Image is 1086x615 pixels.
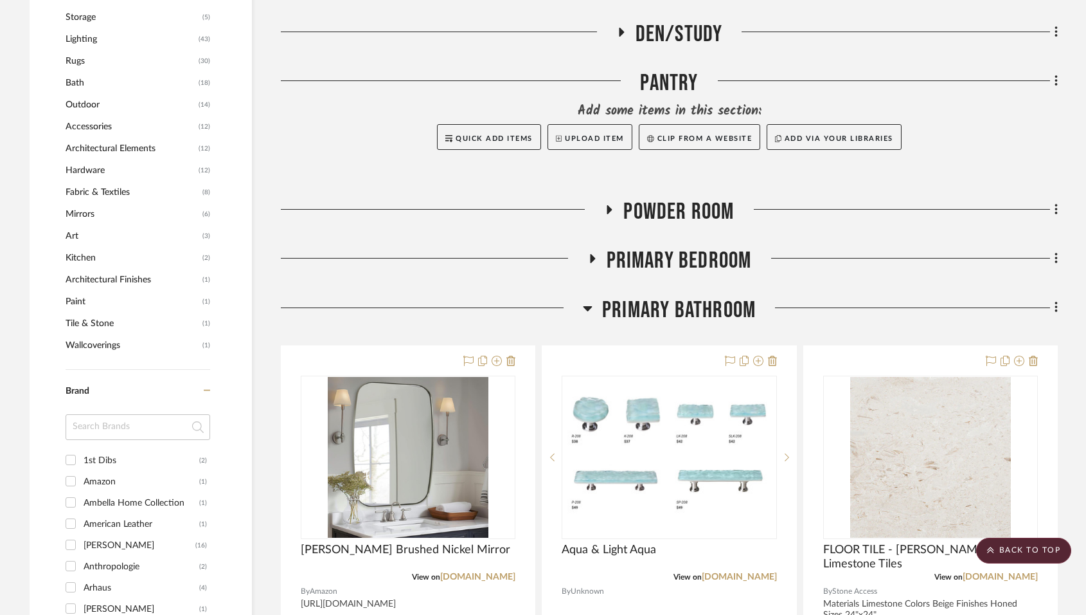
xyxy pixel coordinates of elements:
span: (6) [202,204,210,225]
div: Add some items in this section: [281,102,1058,120]
div: (2) [199,450,207,471]
span: Fabric & Textiles [66,181,199,203]
a: [DOMAIN_NAME] [702,573,777,582]
span: (1) [202,291,210,312]
span: (5) [202,7,210,28]
button: Quick Add Items [437,124,541,150]
span: (1) [202,335,210,356]
div: Ambella Home Collection [84,493,199,513]
div: 1st Dibs [84,450,199,471]
a: [DOMAIN_NAME] [440,573,515,582]
span: Amazon [310,585,337,598]
img: Andy Star Brushed Nickel Mirror [328,377,488,538]
span: View on [412,573,440,581]
span: Quick Add Items [456,135,533,142]
span: Lighting [66,28,195,50]
span: (3) [202,226,210,246]
span: (1) [202,313,210,334]
span: Brand [66,387,89,396]
input: Search Brands [66,414,210,440]
span: Tile & Stone [66,313,199,335]
span: Bath [66,72,195,94]
span: Primary Bathroom [602,297,756,324]
div: [PERSON_NAME] [84,535,195,556]
span: Paint [66,291,199,313]
span: (8) [202,182,210,203]
div: American Leather [84,514,199,535]
span: View on [673,573,702,581]
a: [DOMAIN_NAME] [963,573,1038,582]
span: Outdoor [66,94,195,116]
div: (1) [199,514,207,535]
span: Architectural Finishes [66,269,199,291]
div: (16) [195,535,207,556]
span: Den/Study [636,21,723,48]
button: Clip from a website [639,124,760,150]
span: (14) [199,95,210,115]
div: (2) [199,556,207,577]
img: FLOOR TILE - Myra Honed Limestone Tiles [850,377,1011,538]
img: Aqua & Light Aqua [563,392,775,523]
div: Anthropologie [84,556,199,577]
span: View on [934,573,963,581]
button: Upload Item [547,124,632,150]
span: Powder Room [623,198,734,226]
span: By [562,585,571,598]
span: Storage [66,6,199,28]
span: (12) [199,160,210,181]
span: (18) [199,73,210,93]
span: Rugs [66,50,195,72]
button: Add via your libraries [767,124,902,150]
span: Primary Bedroom [607,247,752,275]
span: (12) [199,116,210,137]
span: Wallcoverings [66,335,199,356]
div: (1) [199,472,207,492]
span: By [823,585,832,598]
span: Accessories [66,116,195,138]
span: (43) [199,29,210,50]
span: FLOOR TILE - [PERSON_NAME] Honed Limestone Tiles [823,543,1038,571]
span: [PERSON_NAME] Brushed Nickel Mirror [301,543,510,557]
span: (30) [199,51,210,71]
span: (1) [202,270,210,290]
span: Stone Access [832,585,877,598]
span: By [301,585,310,598]
span: (12) [199,138,210,159]
scroll-to-top-button: BACK TO TOP [976,538,1071,564]
span: Aqua & Light Aqua [562,543,656,557]
span: (2) [202,248,210,268]
div: Arhaus [84,578,199,598]
span: Mirrors [66,203,199,225]
span: Kitchen [66,247,199,269]
div: Amazon [84,472,199,492]
span: Architectural Elements [66,138,195,160]
span: Unknown [571,585,604,598]
span: Hardware [66,160,195,181]
span: Art [66,225,199,247]
div: (4) [199,578,207,598]
div: (1) [199,493,207,513]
